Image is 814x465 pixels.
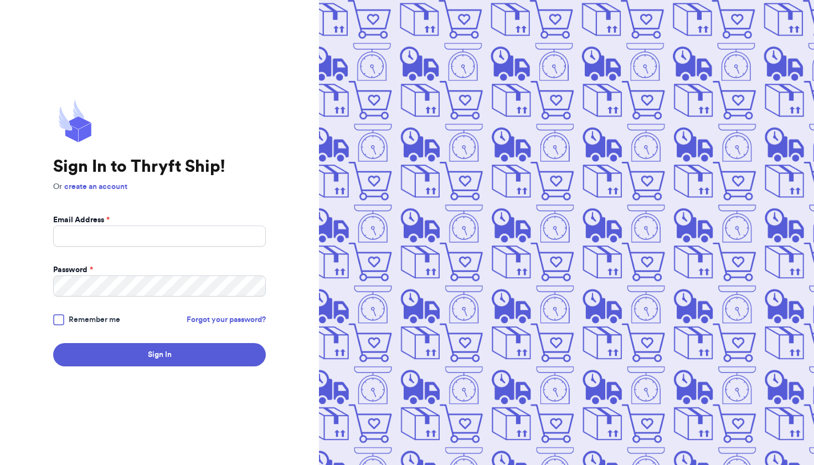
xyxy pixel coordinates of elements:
[53,214,110,226] label: Email Address
[69,314,120,325] span: Remember me
[53,181,266,192] p: Or
[64,183,127,191] a: create an account
[53,264,93,275] label: Password
[53,157,266,177] h1: Sign In to Thryft Ship!
[187,314,266,325] a: Forgot your password?
[53,343,266,366] button: Sign In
